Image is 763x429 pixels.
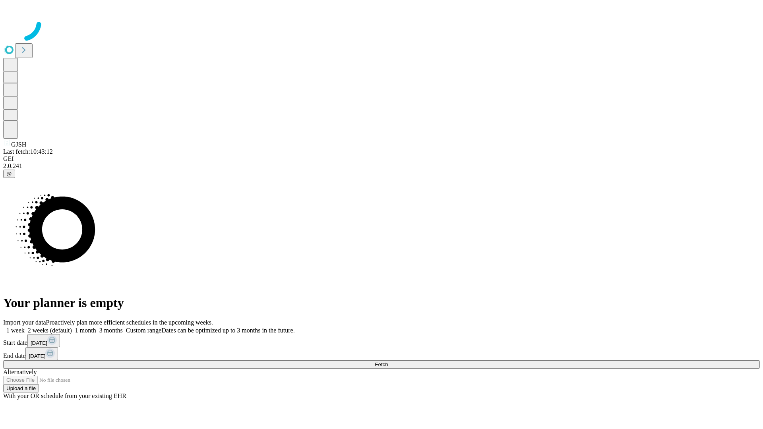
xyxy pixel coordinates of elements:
[3,162,760,170] div: 2.0.241
[161,327,294,334] span: Dates can be optimized up to 3 months in the future.
[3,319,46,326] span: Import your data
[25,347,58,360] button: [DATE]
[31,340,47,346] span: [DATE]
[46,319,213,326] span: Proactively plan more efficient schedules in the upcoming weeks.
[3,334,760,347] div: Start date
[28,327,72,334] span: 2 weeks (default)
[11,141,26,148] span: GJSH
[3,384,39,392] button: Upload a file
[3,347,760,360] div: End date
[6,171,12,177] span: @
[3,148,53,155] span: Last fetch: 10:43:12
[99,327,123,334] span: 3 months
[3,360,760,369] button: Fetch
[375,361,388,367] span: Fetch
[75,327,96,334] span: 1 month
[3,155,760,162] div: GEI
[6,327,25,334] span: 1 week
[3,369,37,375] span: Alternatively
[3,296,760,310] h1: Your planner is empty
[3,392,126,399] span: With your OR schedule from your existing EHR
[27,334,60,347] button: [DATE]
[29,353,45,359] span: [DATE]
[126,327,161,334] span: Custom range
[3,170,15,178] button: @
